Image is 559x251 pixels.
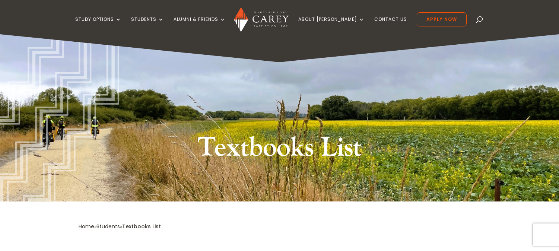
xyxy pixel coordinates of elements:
a: Contact Us [374,17,407,34]
a: Home [79,223,94,230]
span: » » [79,223,161,230]
a: Students [131,17,164,34]
a: About [PERSON_NAME] [298,17,365,34]
span: Textbooks List [122,223,161,230]
a: Study Options [75,17,121,34]
h1: Textbooks List [140,130,419,169]
a: Apply Now [417,12,467,26]
a: Alumni & Friends [174,17,226,34]
img: Carey Baptist College [234,7,289,32]
a: Students [96,223,120,230]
